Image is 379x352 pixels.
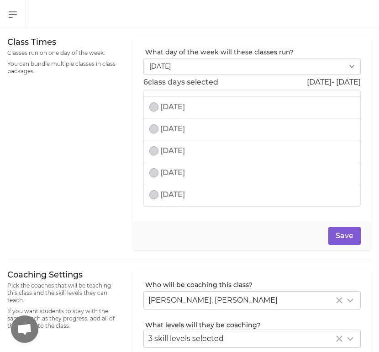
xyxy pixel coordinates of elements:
button: select date [149,190,158,199]
p: [DATE] - [DATE] [307,77,361,88]
span: [PERSON_NAME], [PERSON_NAME] [148,296,278,304]
p: If you want students to stay with the same coach as they progress, add all of those level to the ... [7,308,121,330]
button: Save [328,227,361,245]
div: Open chat [11,315,38,343]
button: select date [149,146,158,155]
p: 6 class days selected [143,77,218,88]
p: Pick the coaches that will be teaching this class and the skill levels they can teach. [7,282,121,304]
span: 3 skill levels selected [148,334,224,343]
button: Clear Selected [334,333,345,344]
h3: Coaching Settings [7,269,121,280]
p: [DATE] [160,189,185,200]
p: [DATE] [160,167,185,178]
button: select date [149,168,158,177]
button: Clear Selected [334,295,345,306]
p: [DATE] [160,145,185,156]
label: Who will be coaching this class? [145,280,361,289]
label: What day of the week will these classes run? [145,48,361,57]
button: select date [149,124,158,133]
p: [DATE] [160,123,185,134]
p: You can bundle multiple classes in class packages. [7,60,121,75]
h3: Class Times [7,37,121,48]
button: select date [149,102,158,112]
p: Classes run on one day of the week. [7,49,121,57]
label: What levels will they be coaching? [145,320,361,330]
p: [DATE] [160,101,185,112]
